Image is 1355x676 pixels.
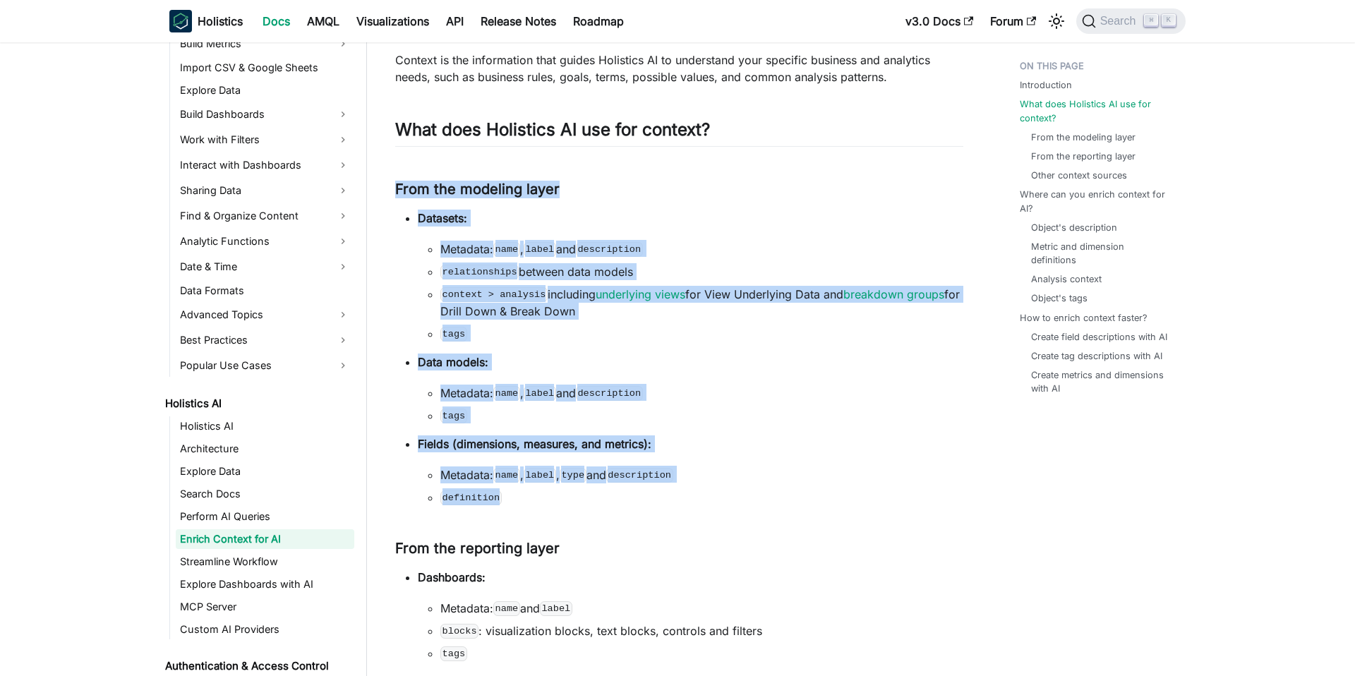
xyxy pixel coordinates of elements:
[176,552,354,572] a: Streamline Workflow
[169,10,243,32] a: HolisticsHolistics
[176,154,354,176] a: Interact with Dashboards
[472,10,565,32] a: Release Notes
[576,242,643,256] code: description
[176,354,354,377] a: Popular Use Cases
[440,622,963,639] li: : visualization blocks, text blocks, controls and filters
[176,461,354,481] a: Explore Data
[440,490,502,505] code: definition
[1031,169,1127,182] a: Other context sources
[982,10,1044,32] a: Forum
[155,42,367,676] nav: Docs sidebar
[254,10,299,32] a: Docs
[1076,8,1186,34] button: Search (Command+K)
[1144,14,1158,27] kbd: ⌘
[438,10,472,32] a: API
[176,507,354,526] a: Perform AI Queries
[440,241,963,258] li: Metadata: , and
[418,570,486,584] strong: Dashboards:
[524,468,556,482] code: label
[176,329,354,351] a: Best Practices
[1031,240,1172,267] a: Metric and dimension definitions
[1096,15,1145,28] span: Search
[161,394,354,414] a: Holistics AI
[395,540,963,557] h3: From the reporting layer
[1162,14,1176,27] kbd: K
[348,10,438,32] a: Visualizations
[440,409,467,423] code: tags
[176,128,354,151] a: Work with Filters
[1020,311,1148,325] a: How to enrich context faster?
[176,574,354,594] a: Explore Dashboards with AI
[440,263,963,280] li: between data models
[176,179,354,202] a: Sharing Data
[493,386,520,400] code: name
[440,600,963,617] li: Metadata: and
[440,265,519,279] code: relationships
[440,646,467,660] code: tags
[418,437,651,451] strong: Fields (dimensions, measures, and metrics):
[1031,131,1136,144] a: From the modeling layer
[1031,330,1167,344] a: Create field descriptions with AI
[176,529,354,549] a: Enrich Context for AI
[395,119,963,146] h2: What does Holistics AI use for context?
[493,468,520,482] code: name
[176,32,354,55] a: Build Metrics
[897,10,982,32] a: v3.0 Docs
[493,242,520,256] code: name
[843,287,944,301] a: breakdown groups
[1031,349,1162,363] a: Create tag descriptions with AI
[440,286,963,320] li: including for View Underlying Data and for Drill Down & Break Down
[169,10,192,32] img: Holistics
[176,597,354,617] a: MCP Server
[395,181,963,198] h3: From the modeling layer
[198,13,243,30] b: Holistics
[176,416,354,436] a: Holistics AI
[493,601,520,615] code: name
[440,287,548,301] code: context > analysis
[1045,10,1068,32] button: Switch between dark and light mode (currently light mode)
[395,52,963,85] p: Context is the information that guides Holistics AI to understand your specific business and anal...
[1031,150,1136,163] a: From the reporting layer
[418,211,467,225] strong: Datasets:
[1031,368,1172,395] a: Create metrics and dimensions with AI
[560,468,586,482] code: type
[176,205,354,227] a: Find & Organize Content
[176,255,354,278] a: Date & Time
[176,303,354,326] a: Advanced Topics
[440,466,963,483] li: Metadata: , , and
[576,386,643,400] code: description
[1031,272,1102,286] a: Analysis context
[176,230,354,253] a: Analytic Functions
[540,601,572,615] code: label
[440,385,963,402] li: Metadata: , and
[176,620,354,639] a: Custom AI Providers
[596,287,685,301] a: underlying views
[299,10,348,32] a: AMQL
[176,58,354,78] a: Import CSV & Google Sheets
[176,281,354,301] a: Data Formats
[176,80,354,100] a: Explore Data
[524,386,556,400] code: label
[565,10,632,32] a: Roadmap
[161,656,354,676] a: Authentication & Access Control
[1031,291,1088,305] a: Object's tags
[1020,78,1072,92] a: Introduction
[524,242,556,256] code: label
[606,468,673,482] code: description
[440,624,478,638] code: blocks
[1020,188,1177,215] a: Where can you enrich context for AI?
[1020,97,1177,124] a: What does Holistics AI use for context?
[176,103,354,126] a: Build Dashboards
[1031,221,1117,234] a: Object's description
[176,484,354,504] a: Search Docs
[440,327,467,341] code: tags
[176,439,354,459] a: Architecture
[418,355,488,369] strong: Data models:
